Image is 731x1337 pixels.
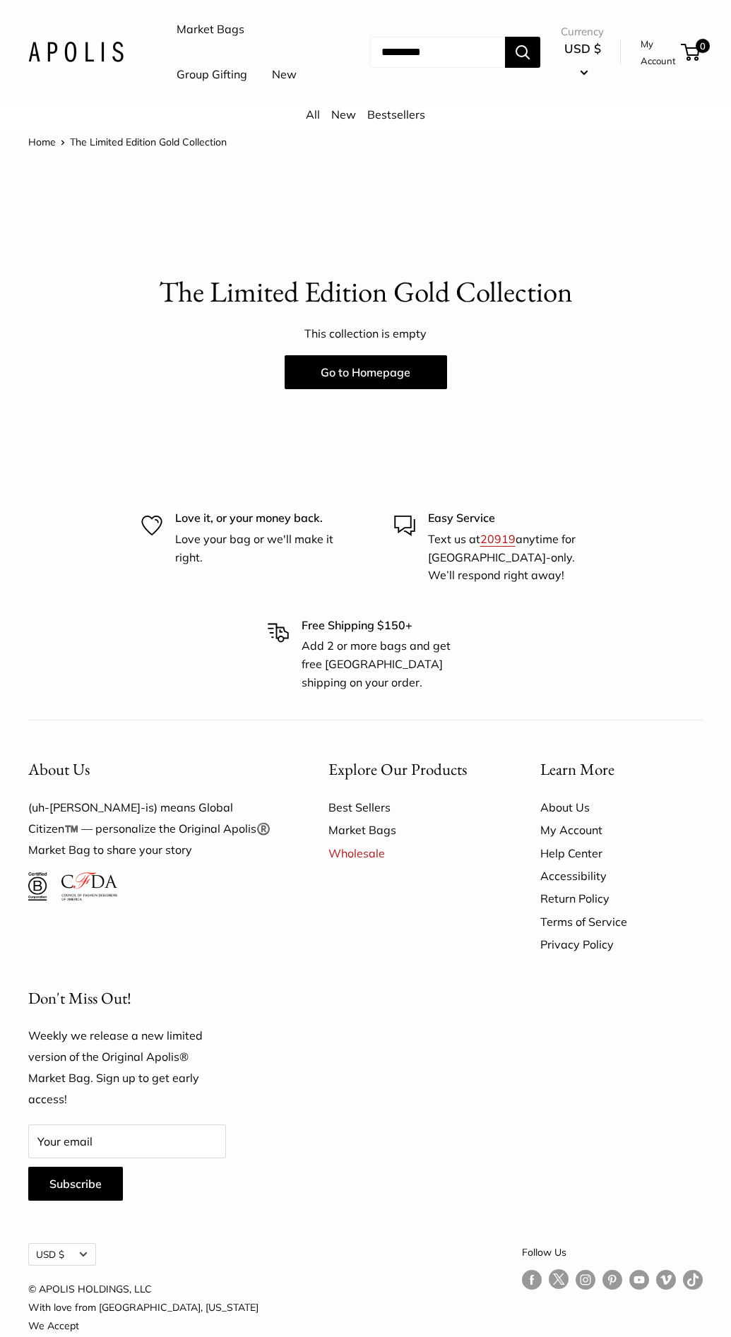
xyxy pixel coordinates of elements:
[285,355,447,389] a: Go to Homepage
[177,64,247,85] a: Group Gifting
[28,133,227,151] nav: Breadcrumb
[175,509,338,528] p: Love it, or your money back.
[522,1269,542,1290] a: Follow us on Facebook
[564,41,601,56] span: USD $
[272,64,297,85] a: New
[656,1269,676,1290] a: Follow us on Vimeo
[683,1269,703,1290] a: Follow us on Tumblr
[549,1269,569,1295] a: Follow us on Twitter
[561,22,604,42] span: Currency
[28,985,226,1012] p: Don't Miss Out!
[328,842,491,864] a: Wholesale
[696,39,710,53] span: 0
[175,530,338,566] p: Love your bag or we'll make it right.
[370,37,505,68] input: Search...
[576,1269,595,1290] a: Follow us on Instagram
[540,759,614,780] span: Learn More
[540,756,703,783] button: Learn More
[367,107,425,121] a: Bestsellers
[540,864,703,887] a: Accessibility
[28,1167,123,1201] button: Subscribe
[306,107,320,121] a: All
[28,759,90,780] span: About Us
[328,796,491,819] a: Best Sellers
[28,136,56,148] a: Home
[629,1269,649,1290] a: Follow us on YouTube
[28,1280,258,1317] p: © APOLIS HOLDINGS, LLC With love from [GEOGRAPHIC_DATA], [US_STATE]
[540,910,703,933] a: Terms of Service
[331,107,356,121] a: New
[540,819,703,841] a: My Account
[561,37,604,83] button: USD $
[302,637,464,691] p: Add 2 or more bags and get free [GEOGRAPHIC_DATA] shipping on your order.
[602,1269,622,1290] a: Follow us on Pinterest
[302,617,464,635] p: Free Shipping $150+
[28,42,124,62] img: Apolis
[682,44,700,61] a: 0
[328,759,467,780] span: Explore Our Products
[540,887,703,910] a: Return Policy
[428,530,590,585] p: Text us at anytime for [GEOGRAPHIC_DATA]-only. We’ll respond right away!
[641,35,676,70] a: My Account
[61,872,117,901] img: Council of Fashion Designers of America Member
[540,796,703,819] a: About Us
[28,756,279,783] button: About Us
[28,797,279,861] p: (uh-[PERSON_NAME]-is) means Global Citizen™️ — personalize the Original Apolis®️ Market Bag to sh...
[428,509,590,528] p: Easy Service
[28,271,703,313] p: The Limited Edition Gold Collection
[28,872,47,901] img: Certified B Corporation
[328,756,491,783] button: Explore Our Products
[540,842,703,864] a: Help Center
[70,136,227,148] span: The Limited Edition Gold Collection
[28,1317,315,1335] p: We Accept
[522,1243,703,1261] p: Follow Us
[28,1243,96,1266] button: USD $
[480,532,516,546] a: 20919
[540,933,703,956] a: Privacy Policy
[177,19,244,40] a: Market Bags
[328,819,491,841] a: Market Bags
[28,323,703,345] p: This collection is empty
[505,37,540,68] button: Search
[28,1026,226,1110] p: Weekly we release a new limited version of the Original Apolis® Market Bag. Sign up to get early ...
